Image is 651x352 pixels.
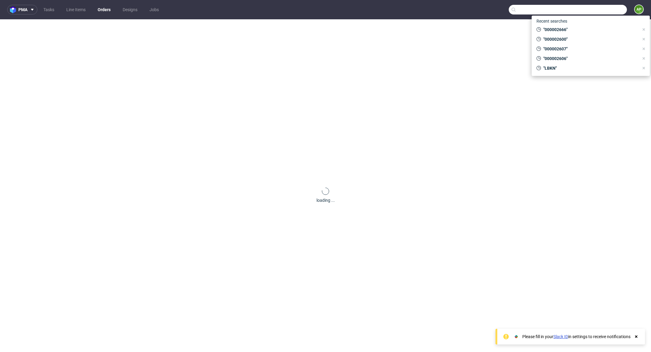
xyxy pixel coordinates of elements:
[541,27,639,33] span: "000002666"
[119,5,141,14] a: Designs
[94,5,114,14] a: Orders
[146,5,162,14] a: Jobs
[316,197,335,203] div: loading ...
[18,8,27,12] span: pma
[10,6,18,13] img: logo
[541,46,639,52] span: "000002607"
[541,36,639,42] span: "000002600"
[522,334,631,340] div: Please fill in your in settings to receive notifications
[7,5,37,14] button: pma
[635,5,643,14] figcaption: AP
[541,55,639,62] span: "000002606"
[541,65,639,71] span: "LBKN"
[553,334,568,339] a: Slack ID
[513,334,519,340] img: Slack
[534,16,570,26] span: Recent searches
[63,5,89,14] a: Line Items
[40,5,58,14] a: Tasks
